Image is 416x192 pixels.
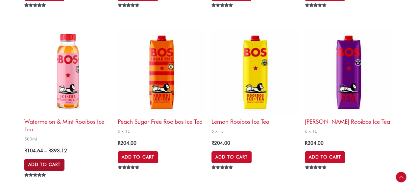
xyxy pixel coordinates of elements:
[211,128,298,134] span: 6 x 1L
[24,115,111,133] h2: Watermelon & Mint Rooibos Ice Tea
[305,3,328,22] span: Rated out of 5
[44,148,47,154] span: –
[118,115,205,125] h2: Peach Sugar Free Rooibos Ice Tea
[305,140,307,146] span: R
[118,3,140,22] span: Rated out of 5
[211,151,252,163] a: Add to cart: “Lemon Rooibos Ice Tea”
[118,28,205,136] a: Peach Sugar Free Rooibos Ice Tea6 x 1L
[118,151,158,163] a: Add to cart: “Peach Sugar Free Rooibos Ice Tea”
[48,148,67,154] bdi: 393.12
[24,159,64,171] a: Select options for “Watermelon & Mint Rooibos Ice Tea”
[305,28,392,115] img: Berry Rooibos Ice Tea
[211,140,230,146] bdi: 204.00
[24,148,43,154] bdi: 104.64
[305,115,392,125] h2: [PERSON_NAME] Rooibos Ice Tea
[118,128,205,134] span: 6 x 1L
[24,3,47,22] span: Rated out of 5
[211,115,298,125] h2: Lemon Rooibos Ice Tea
[211,28,298,115] img: Lemon Rooibos Ice Tea
[305,128,392,134] span: 6 x 1L
[211,28,298,136] a: Lemon Rooibos Ice Tea6 x 1L
[24,136,111,142] span: 500ml
[24,28,111,144] a: Watermelon & Mint Rooibos Ice Tea500ml
[48,148,51,154] span: R
[305,140,324,146] bdi: 204.00
[118,140,120,146] span: R
[211,165,234,184] span: Rated out of 5
[118,28,205,115] img: Peach Sugar Free Rooibos Ice Tea
[305,151,345,163] a: Add to cart: “Berry Rooibos Ice Tea”
[118,140,136,146] bdi: 204.00
[118,165,140,184] span: Rated out of 5
[24,173,47,192] span: Rated out of 5
[305,165,328,184] span: Rated out of 5
[211,140,214,146] span: R
[305,28,392,136] a: [PERSON_NAME] Rooibos Ice Tea6 x 1L
[211,3,234,22] span: Rated out of 5
[24,28,111,115] img: Watermelon & Mint Rooibos Ice Tea
[24,148,27,154] span: R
